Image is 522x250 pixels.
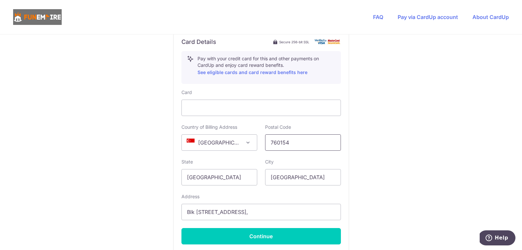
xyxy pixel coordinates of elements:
[181,124,237,130] label: Country of Billing Address
[187,104,335,112] iframe: Secure card payment input frame
[198,55,335,76] p: Pay with your credit card for this and other payments on CardUp and enjoy card reward benefits.
[198,69,307,75] a: See eligible cards and card reward benefits here
[181,134,257,151] span: Singapore
[480,230,515,247] iframe: Opens a widget where you can find more information
[265,134,341,151] input: Example 123456
[181,38,216,46] h6: Card Details
[265,159,274,165] label: City
[472,14,509,20] a: About CardUp
[181,159,193,165] label: State
[373,14,383,20] a: FAQ
[315,39,341,45] img: card secure
[181,193,199,200] label: Address
[182,135,257,150] span: Singapore
[181,89,192,96] label: Card
[181,228,341,244] button: Continue
[265,124,291,130] label: Postal Code
[398,14,458,20] a: Pay via CardUp account
[279,39,309,45] span: Secure 256-bit SSL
